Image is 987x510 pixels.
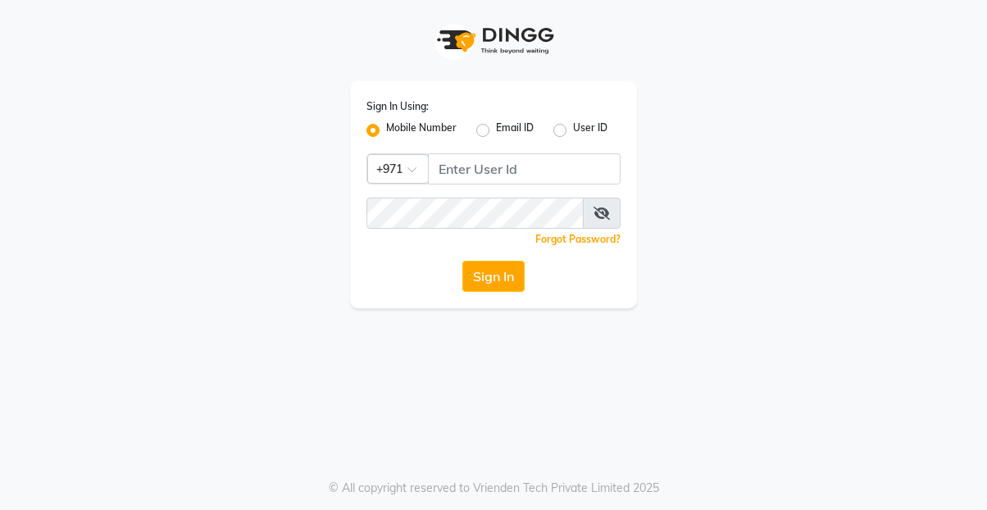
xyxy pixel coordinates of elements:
[366,99,429,114] label: Sign In Using:
[535,233,621,245] a: Forgot Password?
[428,16,559,65] img: logo1.svg
[386,121,457,140] label: Mobile Number
[428,153,621,184] input: Username
[462,261,525,292] button: Sign In
[496,121,534,140] label: Email ID
[573,121,607,140] label: User ID
[366,198,584,229] input: Username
